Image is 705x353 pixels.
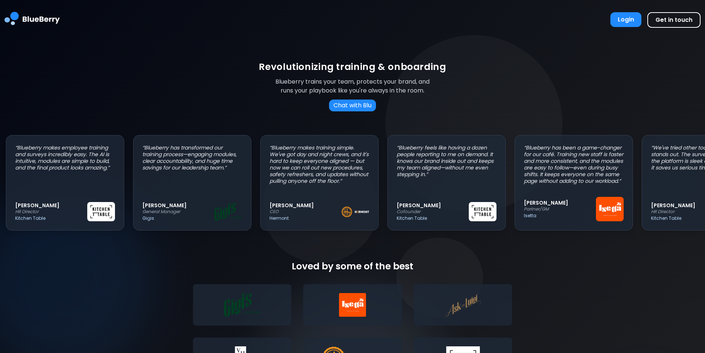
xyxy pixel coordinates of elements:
[270,202,342,209] p: [PERSON_NAME]
[270,209,342,215] p: CEO
[647,12,701,28] button: Get in touch
[207,293,278,317] img: Client logo
[270,215,342,221] p: Hermont
[142,215,214,221] p: Gigis
[142,202,214,209] p: [PERSON_NAME]
[397,209,469,215] p: Cofounder
[524,199,596,206] p: [PERSON_NAME]
[610,12,641,28] a: Login
[142,144,242,171] p: “ Blueberry has transformed our training process—engaging modules, clear accountability, and huge...
[270,77,435,95] p: Blueberry trains your team, protects your brand, and runs your playbook like you're always in the...
[15,144,115,171] p: “ Blueberry makes employee training and surveys incredibly easy. The AI is intuitive, modules are...
[214,203,242,221] img: Gigis logo
[342,206,369,217] img: Hermont logo
[524,213,596,219] p: Isetta
[524,144,624,184] p: “ Blueberry has been a game-changer for our café. Training new staff is faster and more consisten...
[524,206,596,212] p: Partner/GM
[193,260,512,272] h2: Loved by some of the best
[270,144,369,184] p: “ Blueberry makes training simple. We've got day and night crews, and it's hard to keep everyone ...
[317,293,388,317] img: Client logo
[596,197,624,221] img: Isetta logo
[259,61,446,73] h1: Revolutionizing training & onboarding
[610,12,641,27] button: Login
[397,215,469,221] p: Kitchen Table
[142,209,214,215] p: General Manager
[397,144,496,178] p: “ Blueberry feels like having a dozen people reporting to me on demand. It knows our brand inside...
[427,293,498,317] img: Client logo
[655,16,692,24] span: Get in touch
[469,202,496,221] img: Kitchen Table logo
[4,6,60,34] img: BlueBerry Logo
[397,202,469,209] p: [PERSON_NAME]
[87,202,115,221] img: Kitchen Table logo
[329,100,376,111] button: Chat with Blu
[15,209,87,215] p: HR Director
[15,202,87,209] p: [PERSON_NAME]
[15,215,87,221] p: Kitchen Table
